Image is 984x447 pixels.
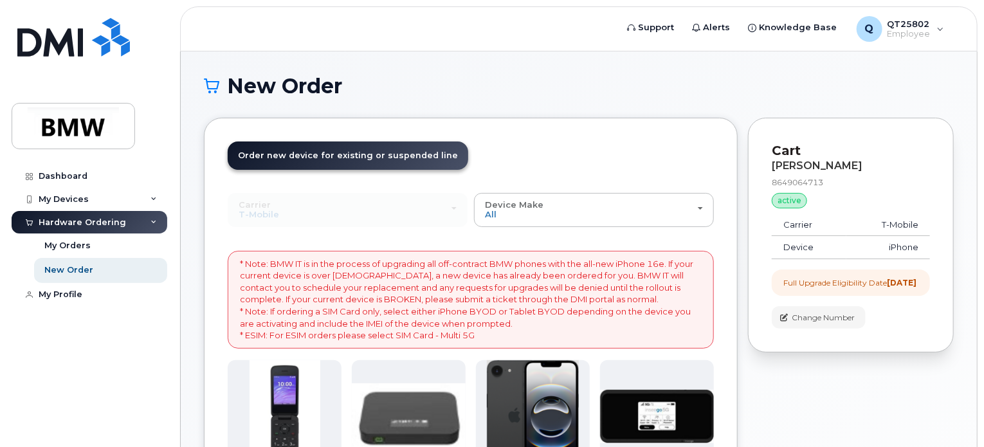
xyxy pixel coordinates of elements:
[783,277,916,288] div: Full Upgrade Eligibility Date
[772,160,930,172] div: [PERSON_NAME]
[772,141,930,160] p: Cart
[772,177,930,188] div: 8649064713
[772,214,846,237] td: Carrier
[485,209,497,219] span: All
[928,391,974,437] iframe: Messenger Launcher
[887,278,916,287] strong: [DATE]
[240,258,702,342] p: * Note: BMW IT is in the process of upgrading all off-contract BMW phones with the all-new iPhone...
[772,306,866,329] button: Change Number
[772,193,807,208] div: active
[204,75,954,97] h1: New Order
[600,390,714,443] img: cut_small_inseego_5G.jpg
[792,312,855,324] span: Change Number
[846,236,930,259] td: iPhone
[772,236,846,259] td: Device
[238,151,458,160] span: Order new device for existing or suspended line
[474,193,714,226] button: Device Make All
[485,199,543,210] span: Device Make
[846,214,930,237] td: T-Mobile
